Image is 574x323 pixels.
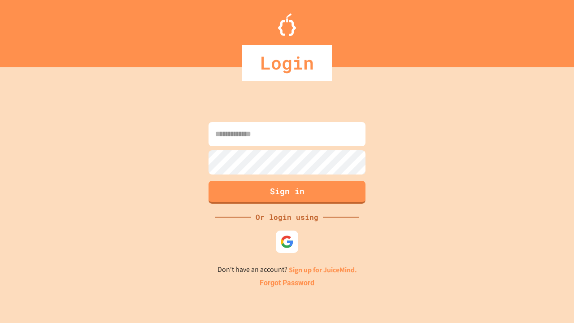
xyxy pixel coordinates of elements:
[251,212,323,223] div: Or login using
[500,248,565,286] iframe: chat widget
[278,13,296,36] img: Logo.svg
[209,181,365,204] button: Sign in
[536,287,565,314] iframe: chat widget
[260,278,314,288] a: Forgot Password
[280,235,294,249] img: google-icon.svg
[217,264,357,275] p: Don't have an account?
[242,45,332,81] div: Login
[289,265,357,275] a: Sign up for JuiceMind.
